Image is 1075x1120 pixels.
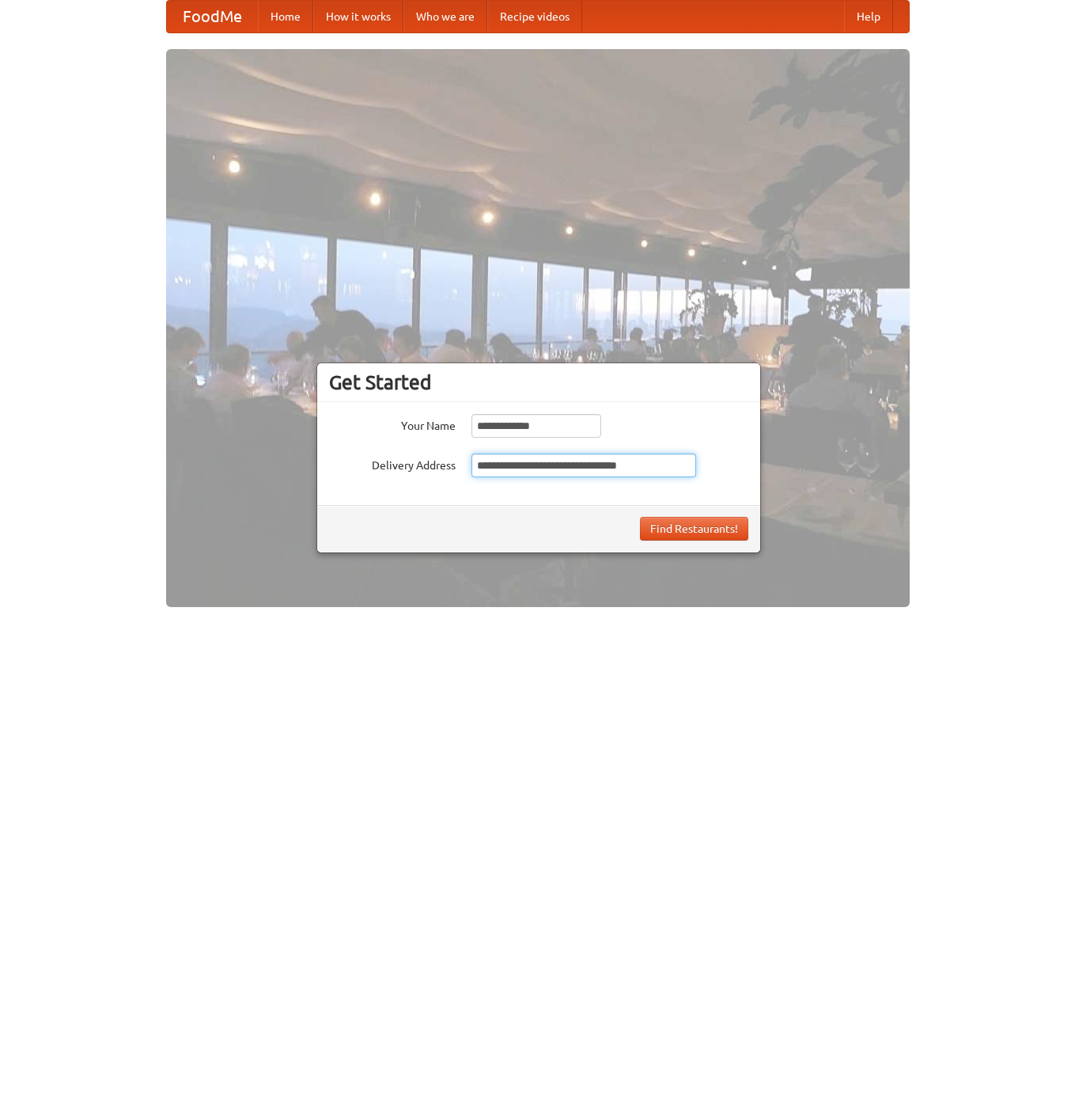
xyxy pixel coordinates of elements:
a: Who we are [403,1,487,32]
a: FoodMe [167,1,258,32]
a: Help [844,1,893,32]
a: Home [258,1,313,32]
label: Delivery Address [329,454,456,473]
a: How it works [313,1,403,32]
label: Your Name [329,414,456,434]
h3: Get Started [329,370,748,394]
button: Find Restaurants! [640,517,748,541]
a: Recipe videos [487,1,582,32]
